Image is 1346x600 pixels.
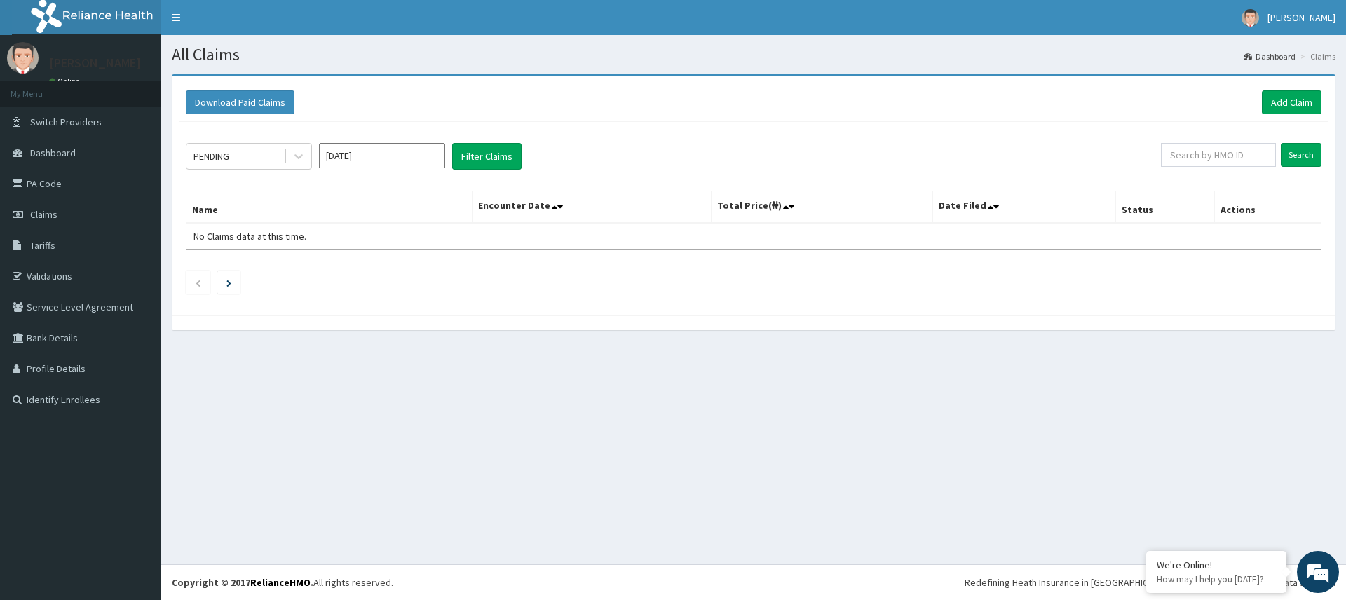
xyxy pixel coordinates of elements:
[30,239,55,252] span: Tariffs
[1157,573,1276,585] p: How may I help you today?
[193,230,306,243] span: No Claims data at this time.
[250,576,311,589] a: RelianceHMO
[186,90,294,114] button: Download Paid Claims
[1115,191,1214,224] th: Status
[965,575,1335,589] div: Redefining Heath Insurance in [GEOGRAPHIC_DATA] using Telemedicine and Data Science!
[1297,50,1335,62] li: Claims
[319,143,445,168] input: Select Month and Year
[7,42,39,74] img: User Image
[1161,143,1276,167] input: Search by HMO ID
[49,57,141,69] p: [PERSON_NAME]
[932,191,1115,224] th: Date Filed
[161,564,1346,600] footer: All rights reserved.
[30,208,57,221] span: Claims
[195,276,201,289] a: Previous page
[172,576,313,589] strong: Copyright © 2017 .
[711,191,932,224] th: Total Price(₦)
[452,143,522,170] button: Filter Claims
[1242,9,1259,27] img: User Image
[1267,11,1335,24] span: [PERSON_NAME]
[1262,90,1321,114] a: Add Claim
[1281,143,1321,167] input: Search
[1214,191,1321,224] th: Actions
[186,191,473,224] th: Name
[193,149,229,163] div: PENDING
[1244,50,1296,62] a: Dashboard
[49,76,83,86] a: Online
[1157,559,1276,571] div: We're Online!
[472,191,711,224] th: Encounter Date
[226,276,231,289] a: Next page
[30,116,102,128] span: Switch Providers
[172,46,1335,64] h1: All Claims
[30,146,76,159] span: Dashboard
